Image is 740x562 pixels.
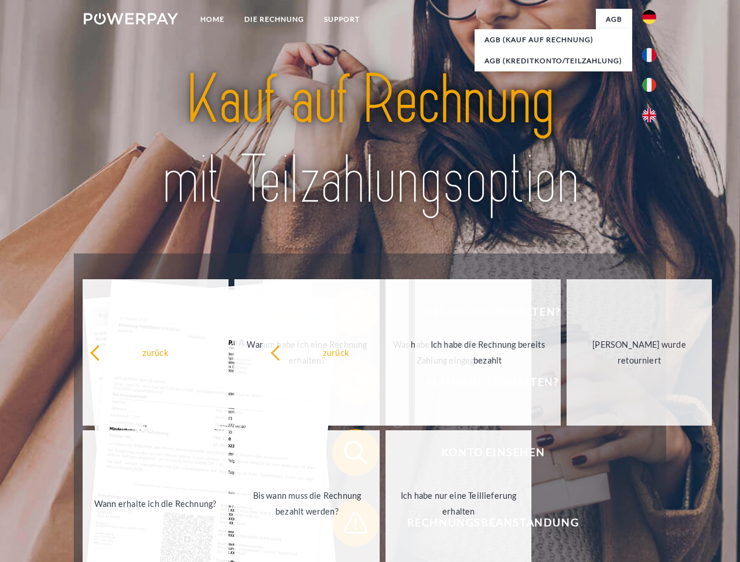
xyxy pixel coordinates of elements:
img: title-powerpay_de.svg [112,56,628,224]
img: logo-powerpay-white.svg [84,13,178,25]
a: AGB (Kreditkonto/Teilzahlung) [475,50,632,71]
div: Warum habe ich eine Rechnung erhalten? [241,337,373,368]
a: Home [190,9,234,30]
div: zurück [270,344,402,360]
a: SUPPORT [314,9,370,30]
img: en [642,108,656,122]
img: de [642,10,656,24]
a: agb [596,9,632,30]
div: zurück [90,344,221,360]
div: Ich habe nur eine Teillieferung erhalten [393,488,524,519]
div: Wann erhalte ich die Rechnung? [90,495,221,511]
a: DIE RECHNUNG [234,9,314,30]
a: AGB (Kauf auf Rechnung) [475,29,632,50]
img: fr [642,48,656,62]
div: Bis wann muss die Rechnung bezahlt werden? [241,488,373,519]
div: [PERSON_NAME] wurde retourniert [574,337,705,368]
div: Ich habe die Rechnung bereits bezahlt [422,337,554,368]
img: it [642,78,656,92]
